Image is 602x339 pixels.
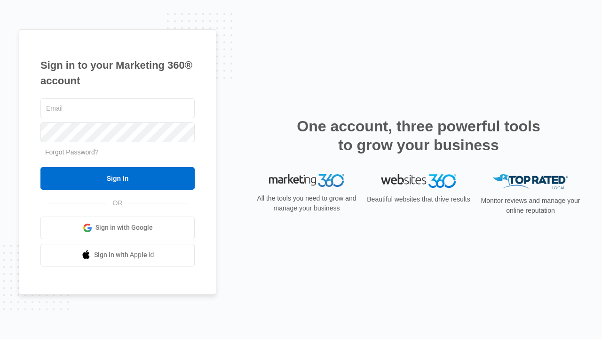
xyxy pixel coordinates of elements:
[40,217,195,239] a: Sign in with Google
[493,174,568,190] img: Top Rated Local
[94,250,154,260] span: Sign in with Apple Id
[366,194,471,204] p: Beautiful websites that drive results
[40,57,195,89] h1: Sign in to your Marketing 360® account
[269,174,344,187] img: Marketing 360
[40,167,195,190] input: Sign In
[95,223,153,233] span: Sign in with Google
[381,174,456,188] img: Websites 360
[45,148,99,156] a: Forgot Password?
[478,196,583,216] p: Monitor reviews and manage your online reputation
[294,117,543,154] h2: One account, three powerful tools to grow your business
[254,194,359,213] p: All the tools you need to grow and manage your business
[40,98,195,118] input: Email
[40,244,195,266] a: Sign in with Apple Id
[106,198,129,208] span: OR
